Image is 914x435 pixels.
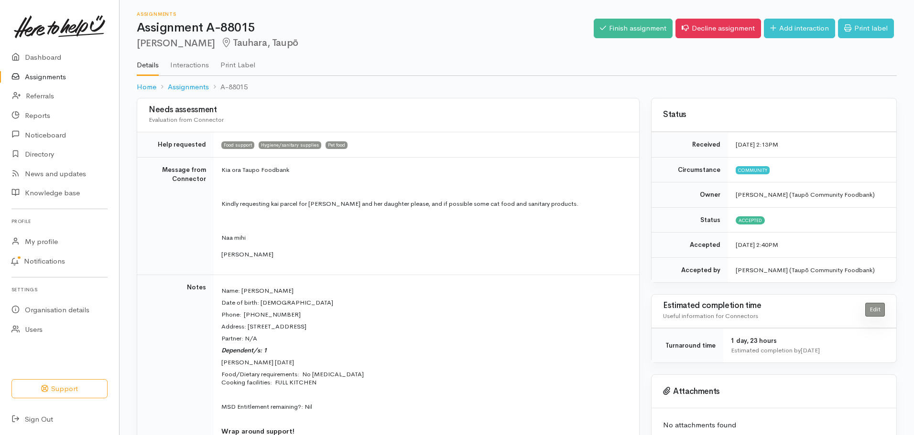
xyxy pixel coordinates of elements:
nav: breadcrumb [137,76,897,98]
h6: Settings [11,283,108,296]
a: Add interaction [764,19,835,38]
td: [PERSON_NAME] (Taupō Community Foodbank) [728,257,896,282]
button: Support [11,379,108,399]
h3: Attachments [663,387,885,396]
td: Help requested [137,132,214,158]
p: Address: [STREET_ADDRESS] [221,322,628,330]
p: Kia ora Taupo Foodbank [221,165,628,175]
p: Naa mihi [221,233,628,243]
span: 1 day, 23 hours [731,337,777,345]
a: Print Label [220,48,255,75]
h6: Profile [11,215,108,228]
span: Pet food [326,141,348,149]
span: [PERSON_NAME] (Taupō Community Foodbank) [736,191,875,199]
a: Assignments [168,82,209,93]
span: Accepted [736,216,765,224]
p: Phone: [PHONE_NUMBER] [221,310,628,318]
h6: Assignments [137,11,594,17]
td: Turnaround time [652,329,723,363]
p: Kindly requesting kai parcel for [PERSON_NAME] and her daughter please, and if possible some cat ... [221,199,628,209]
p: Name: [PERSON_NAME] [221,286,628,295]
a: Decline assignment [675,19,761,38]
td: Message from Connector [137,157,214,275]
a: Home [137,82,156,93]
span: Useful information for Connectors [663,312,758,320]
h3: Estimated completion time [663,301,865,310]
h3: Needs assessment [149,106,628,115]
span: Hygiene/sanitary supplies [259,141,321,149]
span: Tauhara, Taupō [221,37,298,49]
span: Community [736,166,770,174]
p: [PERSON_NAME] [221,250,628,259]
a: Interactions [170,48,209,75]
p: [PERSON_NAME] [DATE] [221,358,628,366]
i: Dependent/s: 1 [221,346,267,354]
td: Circumstance [652,157,728,182]
a: Details [137,48,159,76]
p: Partner: N/A [221,334,628,342]
p: MSD Entitlement remaining?: Nil [221,402,628,411]
li: A-88015 [209,82,248,93]
p: No attachments found [663,420,885,431]
time: [DATE] 2:40PM [736,241,778,249]
p: Date of birth: [DEMOGRAPHIC_DATA] [221,298,628,307]
time: [DATE] [801,346,820,354]
p: Food/Dietary requirements: No [MEDICAL_DATA] Cooking facilities: FULL KITCHEN [221,370,628,386]
td: Accepted by [652,257,728,282]
span: Evaluation from Connector [149,116,224,124]
span: Food support [221,141,254,149]
td: Accepted [652,233,728,258]
td: Received [652,132,728,158]
td: Owner [652,182,728,208]
time: [DATE] 2:13PM [736,140,778,149]
td: Status [652,207,728,233]
h2: [PERSON_NAME] [137,38,594,49]
div: Estimated completion by [731,346,885,355]
a: Edit [865,303,885,317]
a: Print label [838,19,894,38]
a: Finish assignment [594,19,673,38]
h3: Status [663,110,885,119]
h1: Assignment A-88015 [137,21,594,35]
